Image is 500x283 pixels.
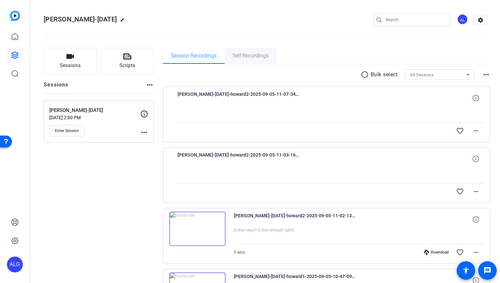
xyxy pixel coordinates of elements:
[234,212,356,228] span: [PERSON_NAME]-[DATE]-howard2-2025-09-05-11-02-13-378-0
[472,248,480,256] mat-icon: more_horiz
[410,73,434,77] span: All Sessions
[49,125,85,136] button: Enter Session
[44,48,97,74] button: Sessions
[101,48,154,74] button: Scripts
[44,81,68,93] h2: Sessions
[119,62,135,69] span: Scripts
[457,14,469,25] ngx-avatar: Arizona Law Group
[55,128,79,133] span: Enter Session
[456,188,464,195] mat-icon: favorite_border
[178,151,300,167] span: [PERSON_NAME]-[DATE]-howard2-2025-09-05-11-03-16-265-0
[140,128,148,136] mat-icon: more_horiz
[169,212,226,246] img: thumb-nail
[178,90,300,106] span: [PERSON_NAME]-[DATE]-howard2-2025-09-05-11-07-34-903-0
[472,188,480,195] mat-icon: more_horiz
[457,14,468,25] div: AL
[474,15,487,25] mat-icon: settings
[472,127,480,135] mat-icon: more_horiz
[482,71,490,79] mat-icon: more_horiz
[44,15,117,23] span: [PERSON_NAME]-[DATE]
[456,248,464,256] mat-icon: favorite_border
[146,81,154,89] mat-icon: more_horiz
[171,53,217,58] span: Session Recordings
[7,257,23,272] div: ALG
[10,11,20,21] img: blue-gradient.svg
[462,266,470,274] mat-icon: accessibility
[386,16,445,24] input: Search
[49,107,140,114] p: [PERSON_NAME]-[DATE]
[232,53,269,58] span: Self Recordings
[60,62,81,69] span: Sessions
[361,71,371,79] mat-icon: radio_button_unchecked
[120,18,128,25] mat-icon: edit
[371,71,398,79] p: Bulk select
[456,127,464,135] mat-icon: favorite_border
[483,266,491,274] mat-icon: message
[234,250,245,255] span: 5 secs
[49,115,140,120] p: [DATE] 2:00 PM
[421,250,452,255] div: Download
